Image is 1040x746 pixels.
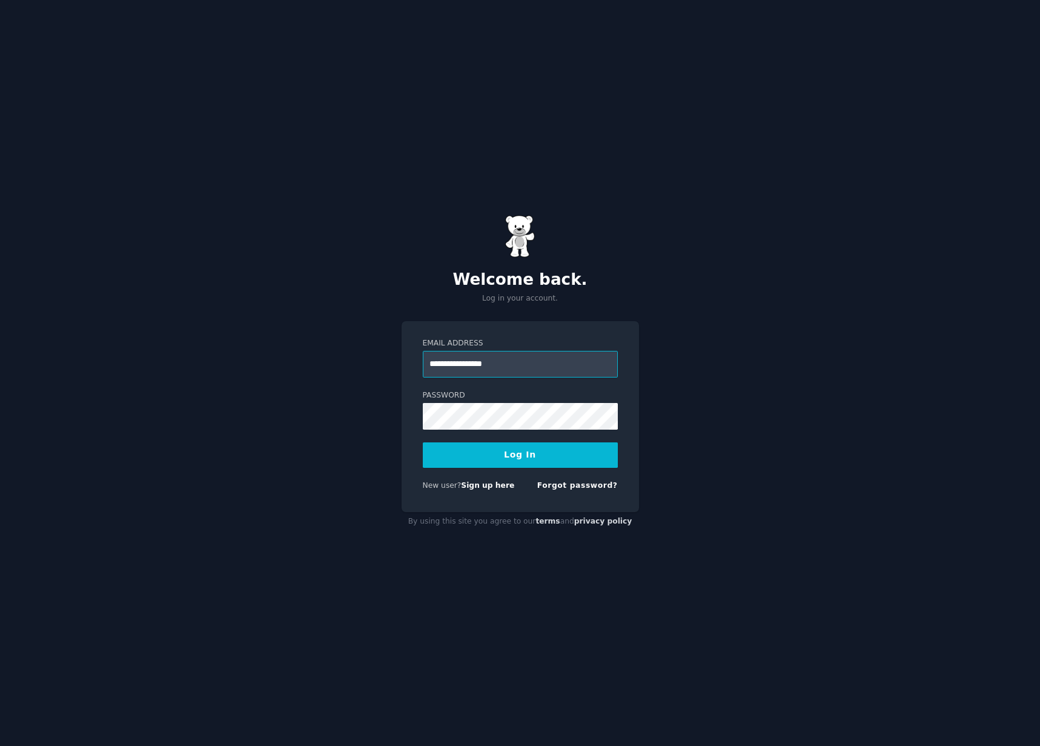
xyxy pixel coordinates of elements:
label: Password [423,390,618,401]
a: terms [535,517,560,525]
button: Log In [423,442,618,468]
a: Sign up here [461,481,514,490]
div: By using this site you agree to our and [402,512,639,531]
img: Gummy Bear [505,215,535,258]
p: Log in your account. [402,293,639,304]
a: Forgot password? [537,481,618,490]
h2: Welcome back. [402,270,639,290]
a: privacy policy [574,517,632,525]
label: Email Address [423,338,618,349]
span: New user? [423,481,462,490]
